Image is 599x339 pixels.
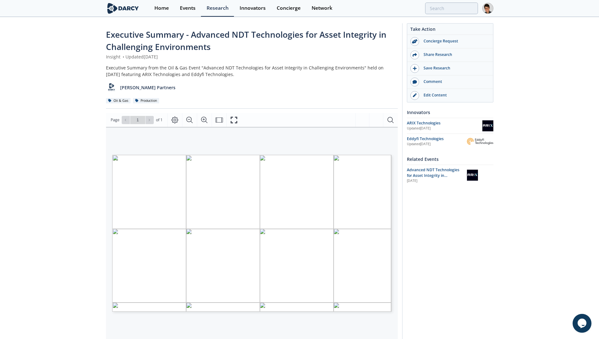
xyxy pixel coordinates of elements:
div: ARIX Technologies [407,120,482,126]
div: Comment [419,79,490,85]
p: [PERSON_NAME] Partners [120,84,175,91]
a: ARIX Technologies Updated[DATE] ARIX Technologies [407,120,493,131]
div: Concierge Request [419,38,490,44]
div: Save Research [419,65,490,71]
div: Insight Updated [DATE] [106,53,398,60]
div: Updated [DATE] [407,126,482,131]
span: Advanced NDT Technologies for Asset Integrity in Challenging Environments [407,167,459,184]
span: Executive Summary - Advanced NDT Technologies for Asset Integrity in Challenging Environments [106,29,386,52]
div: Updated [DATE] [407,142,467,147]
div: Events [180,6,196,11]
div: Concierge [277,6,301,11]
div: Eddyfi Technologies [407,136,467,142]
img: ARIX Technologies [482,120,493,131]
iframe: chat widget [573,314,593,333]
a: Edit Content [407,89,493,102]
div: Innovators [240,6,266,11]
div: Innovators [407,107,493,118]
div: Research [207,6,229,11]
input: Advanced Search [425,3,478,14]
img: Eddyfi Technologies [467,138,493,145]
span: • [122,54,125,60]
div: Oil & Gas [106,98,131,104]
div: [DATE] [407,178,463,183]
div: Take Action [407,26,493,35]
div: Edit Content [419,92,490,98]
a: Eddyfi Technologies Updated[DATE] Eddyfi Technologies [407,136,493,147]
div: Production [133,98,159,104]
img: logo-wide.svg [106,3,140,14]
div: Executive Summary from the Oil & Gas Event "Advanced NDT Technologies for Asset Integrity in Chal... [106,64,398,78]
div: Home [154,6,169,11]
img: Profile [482,3,493,14]
div: Related Events [407,154,493,165]
img: ARIX Technologies [467,170,478,181]
a: Advanced NDT Technologies for Asset Integrity in Challenging Environments [DATE] ARIX Technologies [407,167,493,184]
div: Network [312,6,332,11]
div: Share Research [419,52,490,57]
